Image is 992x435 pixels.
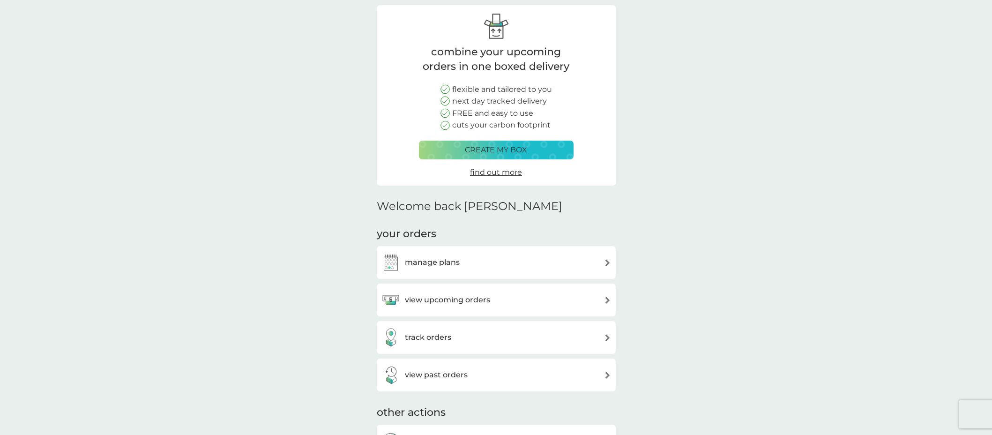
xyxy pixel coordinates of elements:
p: FREE and easy to use [452,107,533,120]
img: arrow right [604,334,611,341]
h3: your orders [377,227,436,241]
p: combine your upcoming orders in one boxed delivery [419,45,574,74]
h3: track orders [405,331,451,344]
h3: manage plans [405,256,460,269]
p: flexible and tailored to you [452,83,552,96]
h3: view past orders [405,369,468,381]
p: create my box [465,144,527,156]
p: cuts your carbon footprint [452,119,551,131]
img: arrow right [604,259,611,266]
p: next day tracked delivery [452,95,547,107]
h3: other actions [377,405,446,420]
h2: Welcome back [PERSON_NAME] [377,200,562,213]
button: create my box [419,141,574,159]
span: find out more [470,168,522,177]
h3: view upcoming orders [405,294,490,306]
img: arrow right [604,297,611,304]
img: arrow right [604,372,611,379]
a: find out more [470,166,522,179]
